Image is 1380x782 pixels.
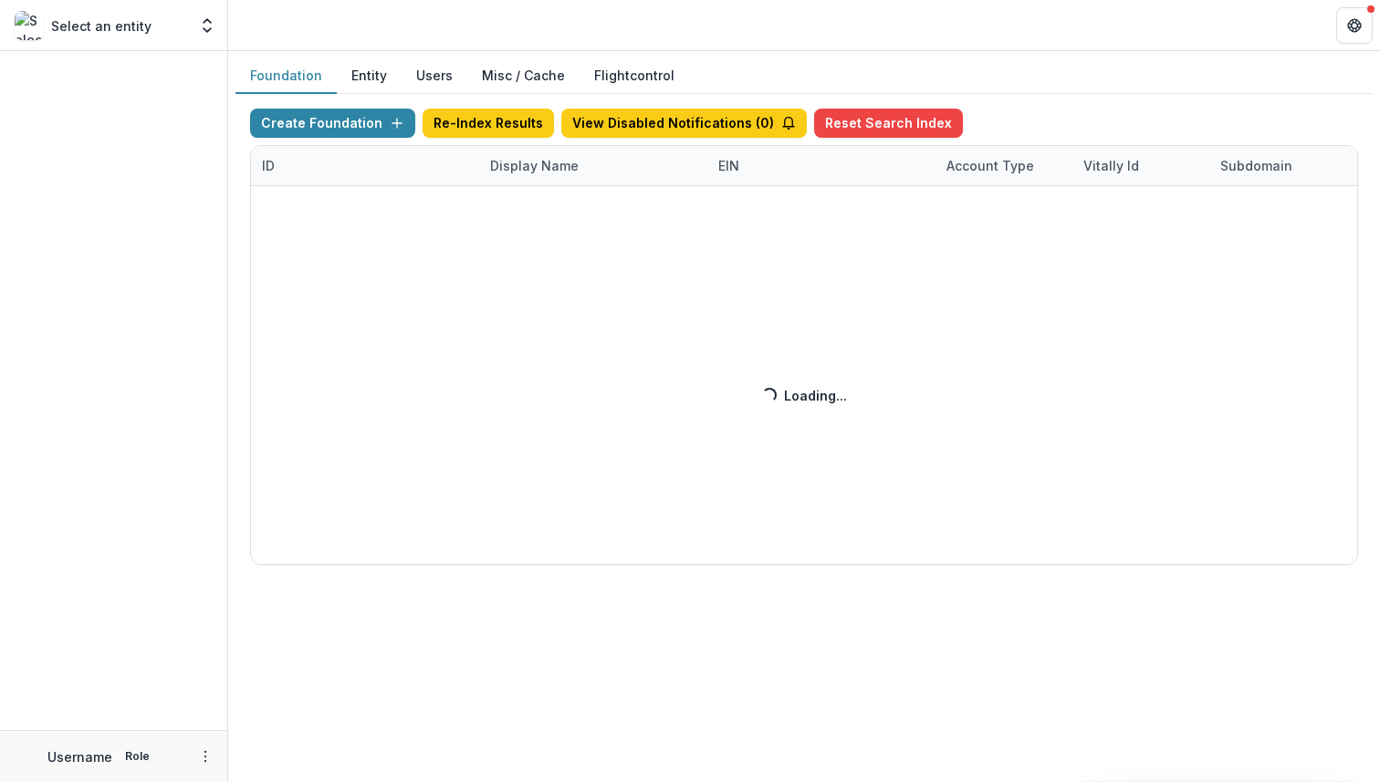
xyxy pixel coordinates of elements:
[467,58,580,94] button: Misc / Cache
[235,58,337,94] button: Foundation
[1336,7,1373,44] button: Get Help
[337,58,402,94] button: Entity
[15,11,44,40] img: Select an entity
[194,7,220,44] button: Open entity switcher
[120,748,155,765] p: Role
[47,747,112,766] p: Username
[51,16,152,36] p: Select an entity
[402,58,467,94] button: Users
[194,746,216,767] button: More
[594,66,674,85] a: Flightcontrol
